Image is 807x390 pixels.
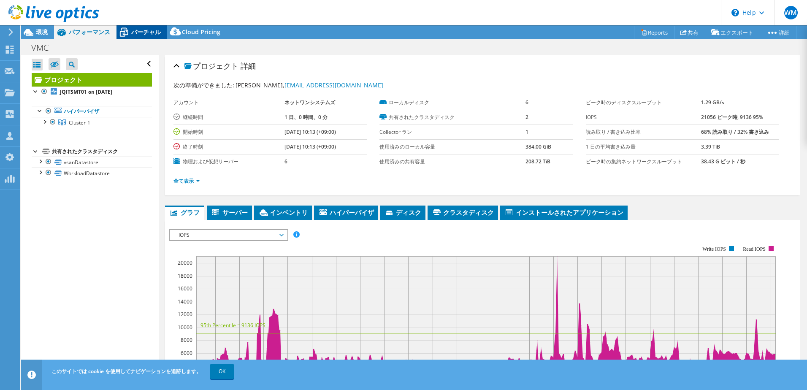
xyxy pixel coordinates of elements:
[178,311,192,318] text: 12000
[586,157,701,166] label: ピーク時の集約ネットワークスループット
[701,158,745,165] b: 38.43 G ビット / 秒
[236,81,383,89] span: [PERSON_NAME],
[318,208,374,217] span: ハイパーバイザ
[525,143,551,150] b: 384.00 GiB
[173,113,284,122] label: 継続時間
[701,114,763,121] b: 21056 ピーク時, 9136 95%
[586,128,701,136] label: 読み取り / 書き込み比率
[52,146,152,157] div: 共有されたクラスタディスク
[169,208,200,217] span: グラフ
[32,157,152,168] a: vsanDatastore
[379,98,525,107] label: ローカルディスク
[284,81,383,89] a: [EMAIL_ADDRESS][DOMAIN_NAME]
[743,246,766,252] text: Read IOPS
[432,208,494,217] span: クラスタディスク
[36,28,48,36] span: 環境
[379,143,525,151] label: 使用済みのローカル容量
[32,117,152,128] a: Cluster-1
[210,364,234,379] a: OK
[586,113,701,122] label: IOPS
[525,114,528,121] b: 2
[178,272,192,279] text: 18000
[701,143,720,150] b: 3.39 TiB
[32,168,152,179] a: WorkloadDatastore
[731,9,739,16] svg: \n
[784,6,798,19] span: WM
[173,177,200,184] a: 全て表示
[504,208,623,217] span: インストールされたアプリケーション
[674,26,705,39] a: 共有
[173,143,284,151] label: 終了時刻
[211,208,248,217] span: サーバー
[379,113,525,122] label: 共有されたクラスタディスク
[284,114,328,121] b: 1 日、0 時間、0 分
[525,99,528,106] b: 6
[69,119,90,126] span: Cluster-1
[586,143,701,151] label: 1 日の平均書き込み量
[284,99,335,106] b: ネットワンシステムズ
[178,298,192,305] text: 14000
[184,62,238,70] span: プロジェクト
[258,208,308,217] span: インベントリ
[27,43,62,52] h1: VMC
[131,28,161,36] span: バーチャル
[32,73,152,87] a: プロジェクト
[284,158,287,165] b: 6
[702,246,726,252] text: Write IOPS
[174,230,283,240] span: IOPS
[241,61,256,71] span: 詳細
[178,324,192,331] text: 10000
[182,28,220,36] span: Cloud Pricing
[586,98,701,107] label: ピーク時のディスクスループット
[760,26,796,39] a: 詳細
[181,349,192,357] text: 6000
[173,81,234,89] label: 次の準備ができました:
[32,106,152,117] a: ハイパーバイザ
[173,128,284,136] label: 開始時刻
[705,26,760,39] a: エクスポート
[178,259,192,266] text: 20000
[701,128,769,135] b: 68% 読み取り / 32% 書き込み
[178,285,192,292] text: 16000
[284,143,336,150] b: [DATE] 10:13 (+09:00)
[525,158,550,165] b: 208.72 TiB
[379,157,525,166] label: 使用済みの共有容量
[181,336,192,344] text: 8000
[200,322,265,329] text: 95th Percentile = 9136 IOPS
[379,128,525,136] label: Collector ラン
[51,368,201,375] span: このサイトでは cookie を使用してナビゲーションを追跡します。
[701,99,724,106] b: 1.29 GB/s
[173,98,284,107] label: アカウント
[32,87,152,97] a: JQITSMT01 on [DATE]
[634,26,674,39] a: Reports
[60,88,112,95] b: JQITSMT01 on [DATE]
[525,128,528,135] b: 1
[173,157,284,166] label: 物理および仮想サーバー
[69,28,110,36] span: パフォーマンス
[385,208,421,217] span: ディスク
[284,128,336,135] b: [DATE] 10:13 (+09:00)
